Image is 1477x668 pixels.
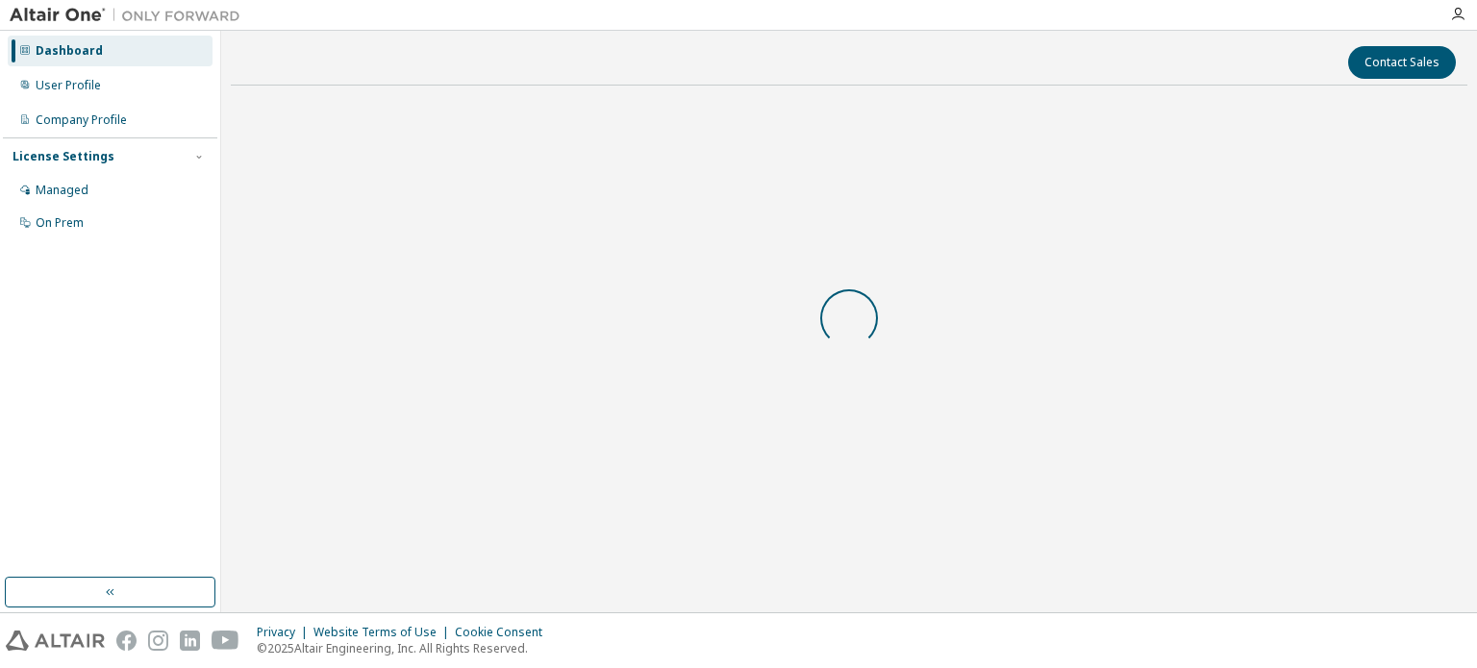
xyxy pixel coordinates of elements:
[1348,46,1456,79] button: Contact Sales
[180,631,200,651] img: linkedin.svg
[148,631,168,651] img: instagram.svg
[257,640,554,656] p: © 2025 Altair Engineering, Inc. All Rights Reserved.
[36,78,101,93] div: User Profile
[6,631,105,651] img: altair_logo.svg
[13,149,114,164] div: License Settings
[313,625,455,640] div: Website Terms of Use
[36,43,103,59] div: Dashboard
[36,215,84,231] div: On Prem
[212,631,239,651] img: youtube.svg
[257,625,313,640] div: Privacy
[10,6,250,25] img: Altair One
[36,112,127,128] div: Company Profile
[116,631,137,651] img: facebook.svg
[455,625,554,640] div: Cookie Consent
[36,183,88,198] div: Managed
